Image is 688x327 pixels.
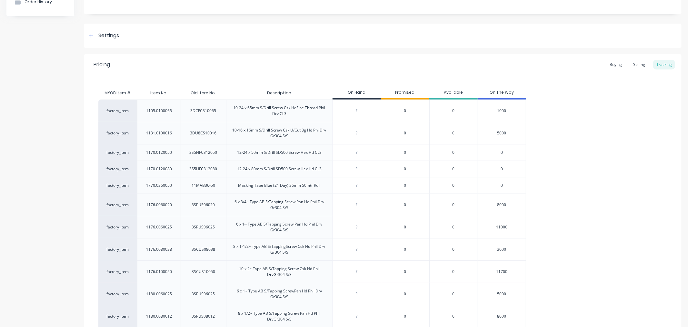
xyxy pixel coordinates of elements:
[232,288,327,300] div: 6 x 1~ Type AB S/Tapping ScrewPan Hd Phil Drv Gr304 S/S
[98,283,137,305] div: factory_item
[429,144,478,161] div: 0
[238,183,321,188] div: Masking Tape Blue (21 Day) 36mm 50mtr Roll
[232,105,327,117] div: 10-24 x 65mm S/Drill Screw Csk HdFine Thread Phil Drv CL3
[146,269,172,275] div: 1176.0100050
[237,150,322,155] div: 12-24 x 50mm S/Drill SD500 Screw Hex Hd CL3
[404,108,406,114] span: 0
[333,219,381,235] div: ?
[478,87,526,100] div: On The Way
[497,291,506,297] span: 5000
[404,291,406,297] span: 0
[497,202,506,208] span: 8000
[501,183,503,188] span: 0
[232,127,327,139] div: 10-16 x 16mm S/Drill Screw Csk U/Cut 8g Hd PhilDrv Gr304 S/S
[98,100,137,122] div: factory_item
[98,144,137,161] div: factory_item
[501,150,503,155] span: 0
[192,291,215,297] div: 3SPUS06025
[190,166,217,172] div: 3S5HFC312080
[429,161,478,177] div: 0
[232,311,327,322] div: 8 x 1/2~ Type AB S/Tapping Screw Pan Hd Phil DrvGr304 S/S
[404,166,406,172] span: 0
[497,313,506,319] span: 8000
[381,87,429,100] div: Promised
[146,202,172,208] div: 1176.0060020
[404,150,406,155] span: 0
[429,177,478,194] div: 0
[333,241,381,258] div: ?
[94,61,110,69] div: Pricing
[192,202,215,208] div: 3SPUS06020
[98,238,137,260] div: factory_item
[653,60,675,69] div: Tracking
[192,247,215,252] div: 3SCUS08038
[98,87,137,100] div: MYOB Item #
[186,85,221,101] div: Old item No.
[333,125,381,141] div: ?
[333,144,381,161] div: ?
[192,224,215,230] div: 3SPUS06025
[237,166,322,172] div: 12-24 x 80mm S/Drill SD500 Screw Hex Hd CL3
[429,238,478,260] div: 0
[146,224,172,230] div: 1176.0060025
[333,161,381,177] div: ?
[429,122,478,144] div: 0
[606,60,625,69] div: Buying
[404,247,406,252] span: 0
[333,286,381,302] div: ?
[98,260,137,283] div: factory_item
[496,269,507,275] span: 11700
[145,85,172,101] div: Item No.
[429,216,478,238] div: 0
[404,269,406,275] span: 0
[429,87,478,100] div: Available
[497,108,506,114] span: 1000
[333,87,381,100] div: On Hand
[232,266,327,278] div: 10 x 2~ Type AB S/Tapping Screw Csk Hd Phil DrvGr304 S/S
[146,313,172,319] div: 1180.0080012
[262,85,296,101] div: Description
[98,216,137,238] div: factory_item
[333,264,381,280] div: ?
[146,108,172,114] div: 1105.0100065
[192,269,215,275] div: 3SCUS10050
[501,166,503,172] span: 0
[333,177,381,194] div: ?
[333,308,381,324] div: ?
[146,183,172,188] div: 1770.0360050
[232,221,327,233] div: 6 x 1~ Type AB S/Tapping Screw Pan Hd Phil Drv Gr304 S/S
[232,244,327,255] div: 8 x 1-1/2~ Type AB S/TappingScrew Csk Hd Phil Drv Gr304 S/S
[190,130,217,136] div: 3DU8CS10016
[232,199,327,211] div: 6 x 3/4~ Type AB S/Tapping Screw Pan Hd Phil Drv Gr304 S/S
[98,161,137,177] div: factory_item
[429,194,478,216] div: 0
[192,313,215,319] div: 3SPUS08012
[333,103,381,119] div: ?
[192,183,215,188] div: 11MAB36-50
[404,313,406,319] span: 0
[404,224,406,230] span: 0
[146,150,172,155] div: 1170.0120050
[429,283,478,305] div: 0
[404,202,406,208] span: 0
[429,260,478,283] div: 0
[98,122,137,144] div: factory_item
[497,130,506,136] span: 5000
[429,100,478,122] div: 0
[98,194,137,216] div: factory_item
[404,130,406,136] span: 0
[146,291,172,297] div: 1180.0060025
[496,224,507,230] span: 11000
[98,177,137,194] div: factory_item
[630,60,648,69] div: Selling
[404,183,406,188] span: 0
[146,247,172,252] div: 1176.0080038
[146,130,172,136] div: 1131.0100016
[497,247,506,252] span: 3000
[98,32,119,40] div: Settings
[191,108,216,114] div: 3DCFC310065
[333,197,381,213] div: ?
[146,166,172,172] div: 1170.0120080
[190,150,217,155] div: 3S5HFC312050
